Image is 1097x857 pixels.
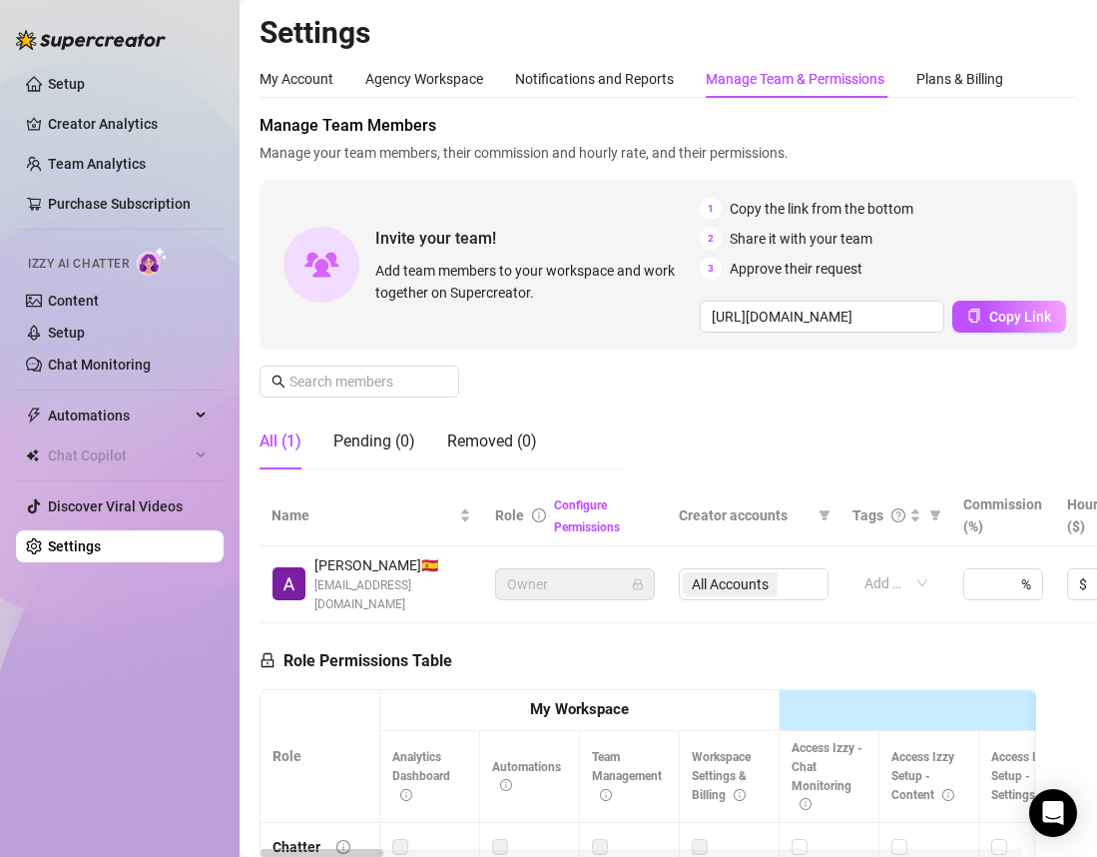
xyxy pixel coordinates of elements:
div: Removed (0) [447,429,537,453]
span: Analytics Dashboard [392,750,450,802]
img: logo-BBDzfeDw.svg [16,30,166,50]
span: Copy the link from the bottom [730,198,913,220]
span: Share it with your team [730,228,872,250]
span: Workspace Settings & Billing [692,750,751,802]
span: Copy Link [989,309,1051,325]
span: Name [272,504,455,526]
a: Team Analytics [48,156,146,172]
span: Team Management [592,750,662,802]
span: Access Izzy Setup - Settings [991,750,1055,802]
span: info-circle [600,789,612,801]
img: Chat Copilot [26,448,39,462]
span: info-circle [400,789,412,801]
a: Purchase Subscription [48,196,191,212]
a: Configure Permissions [554,498,620,534]
span: Access Izzy Setup - Content [891,750,954,802]
button: Copy Link [952,301,1066,333]
span: question-circle [891,508,905,522]
th: Commission (%) [951,485,1055,546]
span: Automations [492,760,561,793]
span: thunderbolt [26,408,42,424]
div: Plans & Billing [916,68,1003,90]
a: Content [48,293,99,309]
div: All (1) [260,429,301,453]
div: Open Intercom Messenger [1029,789,1077,837]
span: filter [815,500,834,530]
div: Manage Team & Permissions [706,68,884,90]
div: Notifications and Reports [515,68,674,90]
span: Automations [48,400,190,431]
div: Agency Workspace [365,68,483,90]
span: Role [495,507,524,523]
div: Pending (0) [333,429,415,453]
span: info-circle [734,789,746,801]
a: Creator Analytics [48,108,208,140]
th: Role [261,690,380,823]
span: Creator accounts [679,504,811,526]
span: lock [632,578,644,590]
span: filter [925,500,945,530]
strong: My Workspace [530,700,629,718]
span: filter [819,509,830,521]
span: Access Izzy - Chat Monitoring [792,741,862,812]
span: 3 [700,258,722,280]
a: Setup [48,76,85,92]
a: Setup [48,325,85,341]
span: copy [967,309,981,323]
span: Manage your team members, their commission and hourly rate, and their permissions. [260,142,1077,164]
input: Search members [289,371,431,393]
span: info-circle [532,508,546,522]
span: Manage Team Members [260,114,1077,138]
span: info-circle [800,798,812,810]
span: Chat Copilot [48,439,190,471]
span: info-circle [500,779,512,791]
span: Tags [852,504,883,526]
span: Owner [507,569,643,599]
h5: Role Permissions Table [260,649,452,673]
div: My Account [260,68,333,90]
span: Izzy AI Chatter [28,255,129,274]
span: [PERSON_NAME] 🇪🇸 [314,554,471,576]
span: info-circle [942,789,954,801]
a: Discover Viral Videos [48,498,183,514]
span: 2 [700,228,722,250]
span: Add team members to your workspace and work together on Supercreator. [375,260,692,304]
span: search [272,375,285,389]
span: filter [929,509,941,521]
span: Approve their request [730,258,862,280]
img: Ari Mir [273,567,305,600]
span: info-circle [336,840,350,854]
span: Invite your team! [375,226,700,251]
img: AI Chatter [137,247,168,276]
a: Chat Monitoring [48,357,151,373]
th: Name [260,485,483,546]
span: lock [260,652,275,668]
a: Settings [48,538,101,554]
h2: Settings [260,14,1077,52]
span: [EMAIL_ADDRESS][DOMAIN_NAME] [314,576,471,614]
span: 1 [700,198,722,220]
